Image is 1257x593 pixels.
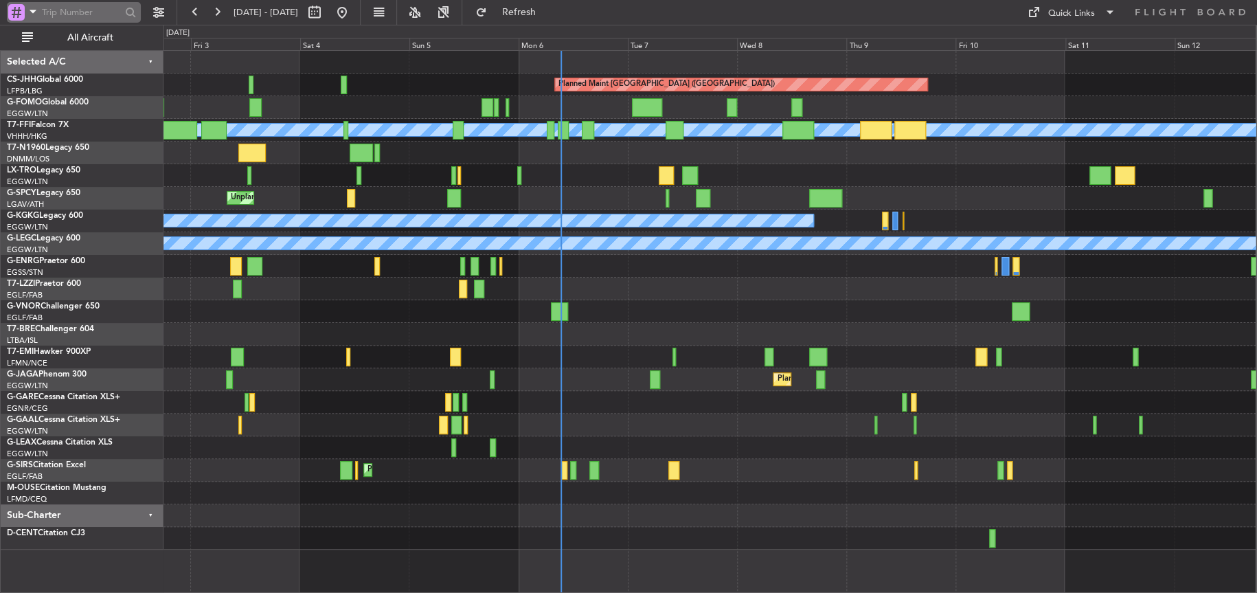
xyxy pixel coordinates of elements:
a: G-SIRSCitation Excel [7,461,86,469]
div: Planned Maint [GEOGRAPHIC_DATA] ([GEOGRAPHIC_DATA]) [367,460,584,480]
a: VHHH/HKG [7,131,47,142]
span: T7-EMI [7,348,34,356]
span: T7-LZZI [7,280,35,288]
a: EGSS/STN [7,267,43,278]
a: LFMN/NCE [7,358,47,368]
span: T7-BRE [7,325,35,333]
a: LFMD/CEQ [7,494,47,504]
div: Tue 7 [628,38,737,50]
a: T7-FFIFalcon 7X [7,121,69,129]
a: G-SPCYLegacy 650 [7,189,80,197]
a: G-ENRGPraetor 600 [7,257,85,265]
a: LTBA/ISL [7,335,38,346]
a: EGGW/LTN [7,449,48,459]
div: Wed 8 [737,38,846,50]
div: [DATE] [166,27,190,39]
span: G-LEGC [7,234,36,243]
a: T7-EMIHawker 900XP [7,348,91,356]
span: G-KGKG [7,212,39,220]
a: EGLF/FAB [7,290,43,300]
a: EGLF/FAB [7,471,43,482]
div: Mon 6 [519,38,628,50]
a: T7-BREChallenger 604 [7,325,94,333]
a: EGGW/LTN [7,381,48,391]
div: Fri 3 [191,38,300,50]
a: G-KGKGLegacy 600 [7,212,83,220]
span: Refresh [490,8,547,17]
span: G-ENRG [7,257,39,265]
a: G-GAALCessna Citation XLS+ [7,416,120,424]
span: G-GARE [7,393,38,401]
a: T7-LZZIPraetor 600 [7,280,81,288]
div: Unplanned Maint [GEOGRAPHIC_DATA] [231,188,372,208]
a: EGGW/LTN [7,177,48,187]
a: EGNR/CEG [7,403,48,414]
span: G-JAGA [7,370,38,379]
div: Sat 4 [300,38,409,50]
span: [DATE] - [DATE] [234,6,298,19]
a: G-LEAXCessna Citation XLS [7,438,113,447]
span: G-SPCY [7,189,36,197]
div: Thu 9 [846,38,955,50]
span: T7-FFI [7,121,31,129]
span: G-SIRS [7,461,33,469]
div: Planned Maint [GEOGRAPHIC_DATA] ([GEOGRAPHIC_DATA]) [777,369,993,390]
a: LFPB/LBG [7,86,43,96]
a: EGGW/LTN [7,245,48,255]
a: LGAV/ATH [7,199,44,210]
span: T7-N1960 [7,144,45,152]
span: G-VNOR [7,302,41,311]
button: All Aircraft [15,27,149,49]
a: EGGW/LTN [7,109,48,119]
span: LX-TRO [7,166,36,175]
div: Planned Maint [GEOGRAPHIC_DATA] ([GEOGRAPHIC_DATA]) [558,74,775,95]
a: G-VNORChallenger 650 [7,302,100,311]
a: G-FOMOGlobal 6000 [7,98,89,107]
span: CS-JHH [7,76,36,84]
a: EGGW/LTN [7,426,48,436]
a: G-JAGAPhenom 300 [7,370,87,379]
div: Sat 11 [1065,38,1175,50]
input: Trip Number [42,2,121,23]
span: G-GAAL [7,416,38,424]
a: DNMM/LOS [7,154,49,164]
a: D-CENTCitation CJ3 [7,529,85,537]
button: Quick Links [1021,1,1122,23]
span: G-LEAX [7,438,36,447]
a: EGLF/FAB [7,313,43,323]
div: Sun 5 [409,38,519,50]
a: CS-JHHGlobal 6000 [7,76,83,84]
a: T7-N1960Legacy 650 [7,144,89,152]
a: LX-TROLegacy 650 [7,166,80,175]
span: D-CENT [7,529,38,537]
button: Refresh [469,1,552,23]
div: Quick Links [1048,7,1095,21]
a: G-GARECessna Citation XLS+ [7,393,120,401]
a: EGGW/LTN [7,222,48,232]
div: Fri 10 [955,38,1065,50]
span: All Aircraft [36,33,145,43]
a: M-OUSECitation Mustang [7,484,106,492]
span: G-FOMO [7,98,42,107]
a: G-LEGCLegacy 600 [7,234,80,243]
span: M-OUSE [7,484,40,492]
